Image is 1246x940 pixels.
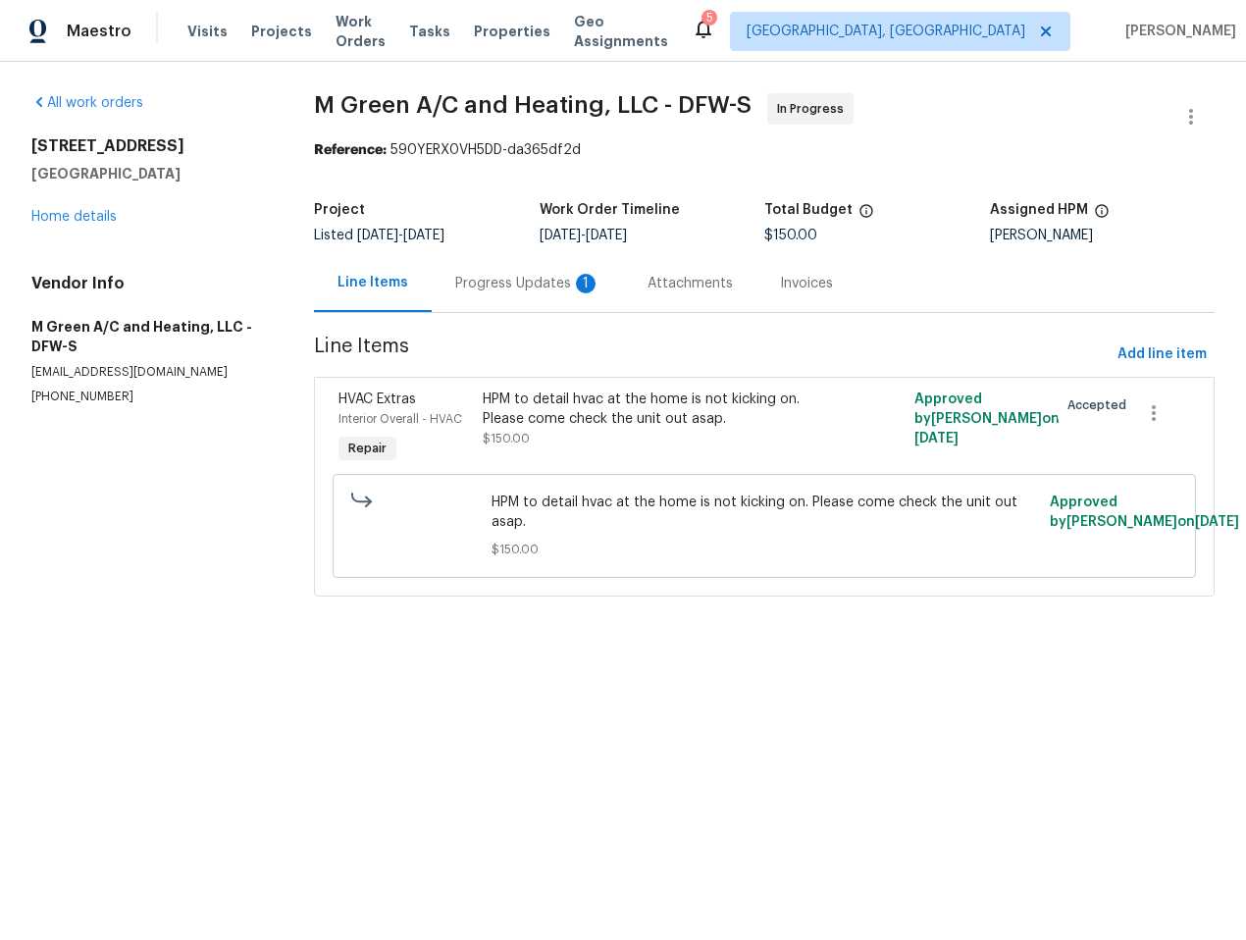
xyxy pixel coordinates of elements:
div: Progress Updates [455,274,600,293]
span: $150.00 [483,433,530,444]
span: Repair [340,439,394,458]
span: Listed [314,229,444,242]
span: [DATE] [586,229,627,242]
h5: Assigned HPM [990,203,1088,217]
span: [PERSON_NAME] [1117,22,1236,41]
div: Invoices [780,274,833,293]
span: The total cost of line items that have been proposed by Opendoor. This sum includes line items th... [858,203,874,229]
button: Add line item [1110,337,1215,373]
b: Reference: [314,143,387,157]
span: Approved by [PERSON_NAME] on [1050,496,1239,529]
div: Line Items [337,273,408,292]
span: $150.00 [492,540,1038,559]
h5: Total Budget [764,203,853,217]
span: $150.00 [764,229,817,242]
div: HPM to detail hvac at the home is not kicking on. Please come check the unit out asap. [483,390,831,429]
span: Tasks [409,25,450,38]
div: [PERSON_NAME] [990,229,1215,242]
h5: M Green A/C and Heating, LLC - DFW-S [31,317,267,356]
p: [EMAIL_ADDRESS][DOMAIN_NAME] [31,364,267,381]
span: [DATE] [403,229,444,242]
h2: [STREET_ADDRESS] [31,136,267,156]
div: Attachments [648,274,733,293]
p: [PHONE_NUMBER] [31,389,267,405]
span: Geo Assignments [574,12,668,51]
span: Add line item [1117,342,1207,367]
div: 5 [706,8,713,27]
span: Projects [251,22,312,41]
span: [GEOGRAPHIC_DATA], [GEOGRAPHIC_DATA] [747,22,1025,41]
span: - [357,229,444,242]
span: Maestro [67,22,131,41]
span: [DATE] [1195,515,1239,529]
span: [DATE] [540,229,581,242]
h4: Vendor Info [31,274,267,293]
h5: [GEOGRAPHIC_DATA] [31,164,267,183]
span: Work Orders [336,12,386,51]
span: Line Items [314,337,1110,373]
span: Visits [187,22,228,41]
a: All work orders [31,96,143,110]
span: Accepted [1067,395,1134,415]
div: 590YERX0VH5DD-da365df2d [314,140,1215,160]
span: Approved by [PERSON_NAME] on [914,392,1060,445]
span: Interior Overall - HVAC [338,413,462,425]
div: 1 [576,274,596,293]
span: [DATE] [357,229,398,242]
span: Properties [474,22,550,41]
h5: Work Order Timeline [540,203,680,217]
h5: Project [314,203,365,217]
span: HPM to detail hvac at the home is not kicking on. Please come check the unit out asap. [492,493,1038,532]
span: M Green A/C and Heating, LLC - DFW-S [314,93,752,117]
span: The hpm assigned to this work order. [1094,203,1110,229]
span: [DATE] [914,432,959,445]
span: HVAC Extras [338,392,416,406]
span: - [540,229,627,242]
a: Home details [31,210,117,224]
span: In Progress [777,99,852,119]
